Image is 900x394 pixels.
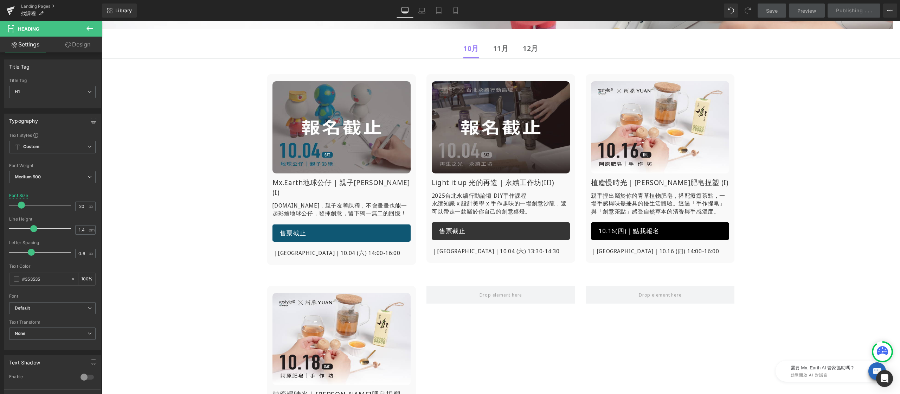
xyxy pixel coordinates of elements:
p: 親手捏出屬於你的青草植物肥皂，搭配療癒茶點，一場手感與味覺兼具的慢生活體驗。透過「手作捏皂」與「創意茶點」感受自然草本的清香與手感溫度。 [489,171,628,194]
a: Landing Pages [21,4,102,9]
span: Library [115,7,132,14]
span: Save [766,7,778,14]
div: Letter Spacing [9,240,96,245]
div: Text Color [9,264,96,269]
span: 售票截止 [337,205,364,215]
div: Font Size [9,193,28,198]
a: 售票截止 [171,203,309,221]
p: ｜[GEOGRAPHIC_DATA]｜10.16 (四) 14:00-16:00 [489,226,628,235]
div: Enable [9,374,73,381]
b: 11月 [392,23,407,32]
span: 10.16(四)｜點我報名 [497,205,558,215]
a: 10.16(四)｜點我報名 [489,201,628,219]
div: Text Shadow [9,356,40,366]
h1: 植癒慢時光｜[PERSON_NAME]肥皂捏塑 (I) [489,157,628,166]
a: Tablet [430,4,447,18]
a: Design [52,37,103,52]
div: Text Styles [9,132,96,138]
b: None [15,331,26,336]
div: Text Transform [9,320,96,325]
span: 不會畫畫也能一起彩繪地球公仔，發揮創意，留下獨一無二的回憶！ [171,180,306,196]
i: Default [15,305,30,311]
a: Preview [789,4,825,18]
p: 2025台北永續行動論壇 DIY手作課程 永續知識 x 設計美學 x 手作趣味的一場創意沙龍，還可以帶走一款屬於你自己的創意桌燈。 [330,171,468,194]
a: 售票截止 [330,201,468,219]
p: ｜[GEOGRAPHIC_DATA]｜10.04 (六) 14:00-16:00 [171,228,309,237]
a: Laptop [413,4,430,18]
a: Desktop [397,4,413,18]
span: Heading [18,26,39,32]
span: px [89,251,95,256]
div: Title Tag [9,78,96,83]
div: Title Tag [9,60,30,70]
button: Redo [741,4,755,18]
span: Preview [797,7,816,14]
input: Color [22,275,67,283]
span: em [89,228,95,232]
button: Undo [724,4,738,18]
h1: Mx.Earth地球公仔 | 親子[PERSON_NAME](I) [171,157,309,176]
h1: 植癒慢時光｜[PERSON_NAME]肥皂捏塑 (II) [171,368,309,388]
span: 找課程 [21,11,36,16]
b: Custom [23,144,39,150]
span: px [89,204,95,209]
div: % [78,273,95,285]
div: Line Height [9,217,96,222]
h1: Light it up 光的再造 | 永續工作坊(III) [330,157,468,166]
div: Font Weight [9,163,96,168]
b: H1 [15,89,20,94]
a: Mobile [447,4,464,18]
button: More [883,4,897,18]
div: Open Intercom Messenger [876,370,893,387]
a: New Library [102,4,137,18]
strong: 10月 [362,23,377,32]
b: Medium 500 [15,174,41,179]
iframe: Tiledesk Widget [651,331,791,366]
p: ｜[GEOGRAPHIC_DATA]｜10.04 (六) 13:30-14:30 [330,226,468,235]
b: 12月 [421,23,437,32]
div: Typography [9,114,38,124]
div: Font [9,294,96,299]
p: [DOMAIN_NAME]，親子友善課程， [171,180,309,196]
span: 售票截止 [178,208,205,217]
